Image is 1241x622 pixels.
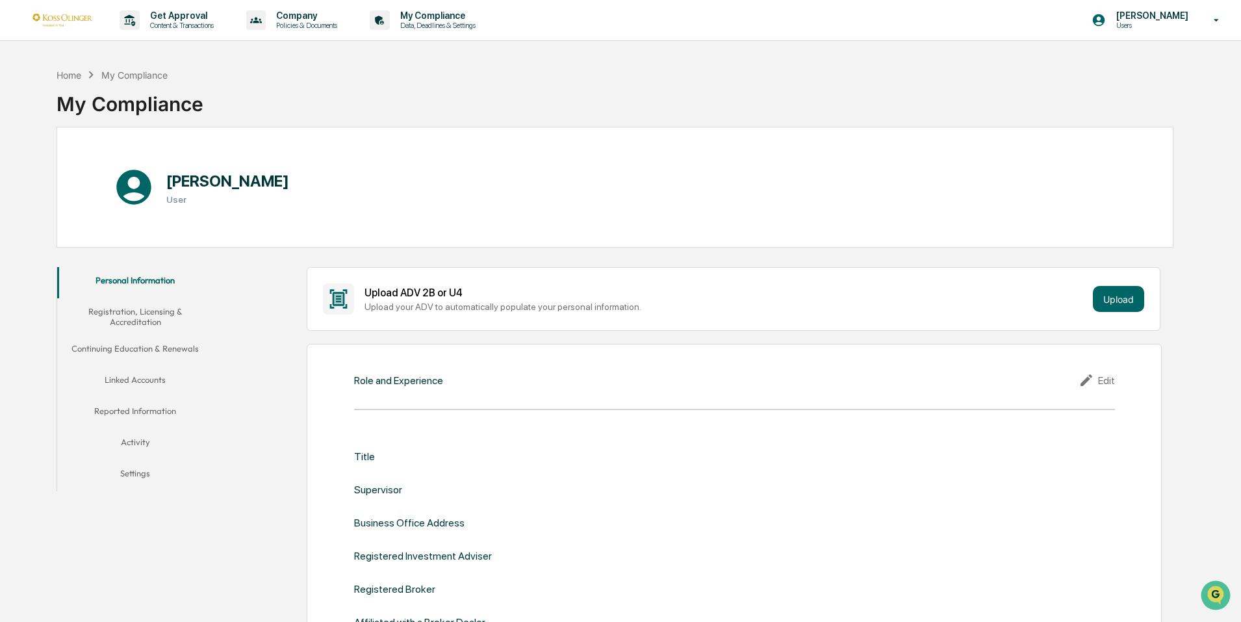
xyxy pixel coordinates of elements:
[390,21,482,30] p: Data, Deadlines & Settings
[107,164,161,177] span: Attestations
[1093,286,1144,312] button: Upload
[266,21,344,30] p: Policies & Documents
[44,112,164,123] div: We're available if you need us!
[166,172,289,190] h1: [PERSON_NAME]
[13,190,23,200] div: 🔎
[354,517,465,529] div: Business Office Address
[13,99,36,123] img: 1746055101610-c473b297-6a78-478c-a979-82029cc54cd1
[57,82,203,116] div: My Compliance
[26,188,82,201] span: Data Lookup
[94,165,105,175] div: 🗄️
[57,335,213,367] button: Continuing Education & Renewals
[221,103,237,119] button: Start new chat
[354,374,443,387] div: Role and Experience
[44,99,213,112] div: Start new chat
[354,550,492,562] div: Registered Investment Adviser
[166,194,289,205] h3: User
[140,10,220,21] p: Get Approval
[354,583,435,595] div: Registered Broker
[57,267,213,491] div: secondary tabs example
[1106,10,1195,21] p: [PERSON_NAME]
[57,429,213,460] button: Activity
[57,298,213,335] button: Registration, Licensing & Accreditation
[89,159,166,182] a: 🗄️Attestations
[31,14,94,26] img: logo
[57,367,213,398] button: Linked Accounts
[390,10,482,21] p: My Compliance
[1106,21,1195,30] p: Users
[354,450,375,463] div: Title
[129,220,157,230] span: Pylon
[57,460,213,491] button: Settings
[1199,579,1235,614] iframe: Open customer support
[365,287,1088,299] div: Upload ADV 2B or U4
[140,21,220,30] p: Content & Transactions
[57,267,213,298] button: Personal Information
[101,70,168,81] div: My Compliance
[8,159,89,182] a: 🖐️Preclearance
[8,183,87,207] a: 🔎Data Lookup
[365,302,1088,312] div: Upload your ADV to automatically populate your personal information.
[1079,372,1115,388] div: Edit
[13,165,23,175] div: 🖐️
[57,398,213,429] button: Reported Information
[13,27,237,48] p: How can we help?
[354,484,402,496] div: Supervisor
[57,70,81,81] div: Home
[92,220,157,230] a: Powered byPylon
[266,10,344,21] p: Company
[26,164,84,177] span: Preclearance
